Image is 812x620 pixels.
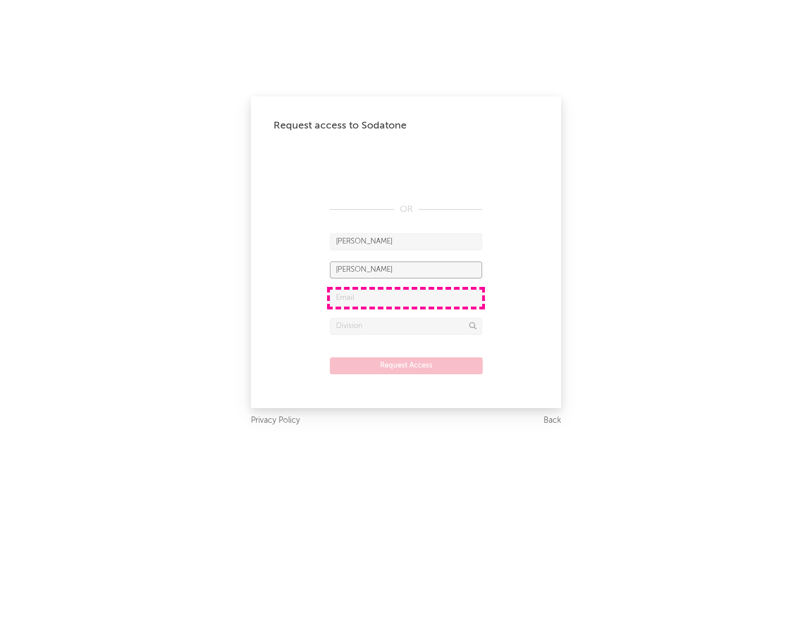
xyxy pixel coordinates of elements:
[330,318,482,335] input: Division
[330,203,482,216] div: OR
[330,233,482,250] input: First Name
[330,262,482,278] input: Last Name
[251,414,300,428] a: Privacy Policy
[544,414,561,428] a: Back
[273,119,539,132] div: Request access to Sodatone
[330,357,483,374] button: Request Access
[330,290,482,307] input: Email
